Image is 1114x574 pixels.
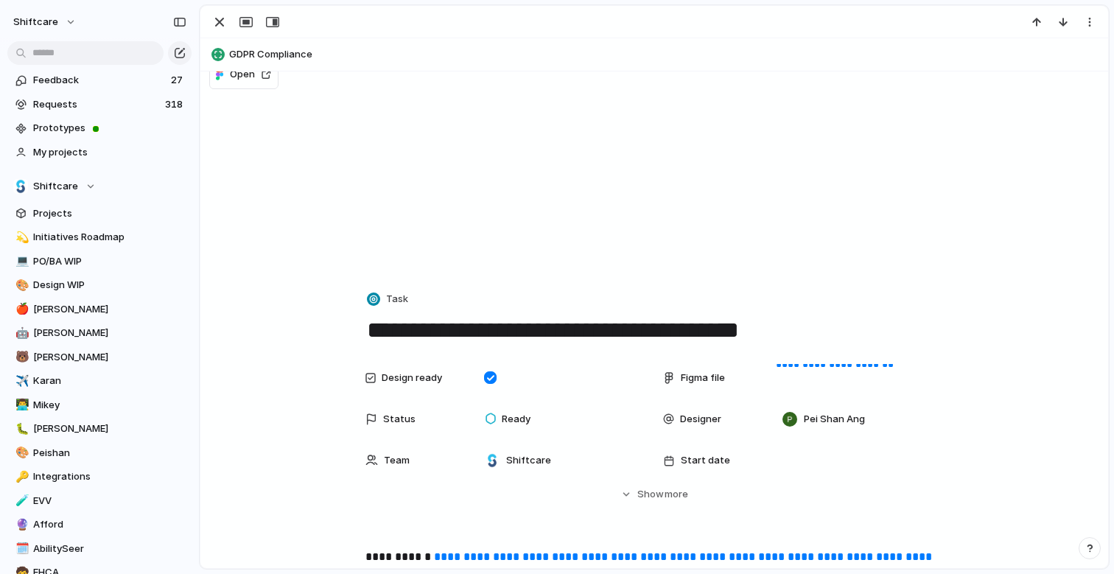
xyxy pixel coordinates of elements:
span: Task [386,292,408,307]
button: GDPR Compliance [207,43,1101,66]
div: 🎨 [15,277,26,294]
span: AbilitySeer [33,542,186,556]
span: [PERSON_NAME] [33,350,186,365]
span: [PERSON_NAME] [33,421,186,436]
div: 💻 [15,253,26,270]
div: 🗓️ [15,540,26,557]
button: Task [364,289,413,310]
a: 💻PO/BA WIP [7,251,192,273]
span: Projects [33,206,186,221]
span: 318 [165,97,186,112]
span: Design WIP [33,278,186,293]
button: 👨‍💻 [13,398,28,413]
span: Integrations [33,469,186,484]
div: 🐛 [15,421,26,438]
a: Prototypes [7,117,192,139]
span: Feedback [33,73,167,88]
button: 💫 [13,230,28,245]
button: ✈️ [13,374,28,388]
a: Projects [7,203,192,225]
a: 🐛[PERSON_NAME] [7,418,192,440]
button: 🎨 [13,446,28,461]
button: 🔮 [13,517,28,532]
a: 💫Initiatives Roadmap [7,226,192,248]
a: 🔑Integrations [7,466,192,488]
div: 🧪 [15,492,26,509]
span: Prototypes [33,121,186,136]
span: Team [384,453,410,468]
button: 🔑 [13,469,28,484]
span: Designer [680,412,721,427]
span: 27 [171,73,186,88]
a: Feedback27 [7,69,192,91]
a: 👨‍💻Mikey [7,394,192,416]
span: Show [637,487,664,502]
a: 🧪EVV [7,490,192,512]
span: Peishan [33,446,186,461]
a: 🤖[PERSON_NAME] [7,322,192,344]
span: [PERSON_NAME] [33,302,186,317]
span: Requests [33,97,161,112]
span: [PERSON_NAME] [33,326,186,340]
div: 🍎 [15,301,26,318]
a: My projects [7,141,192,164]
span: EVV [33,494,186,508]
a: Requests318 [7,94,192,116]
span: GDPR Compliance [229,47,1101,62]
button: 💻 [13,254,28,269]
a: ✈️Karan [7,370,192,392]
span: Shiftcare [506,453,551,468]
span: Design ready [382,371,442,385]
div: 🎨 [15,444,26,461]
button: Shiftcare [7,175,192,197]
span: Initiatives Roadmap [33,230,186,245]
a: 🍎[PERSON_NAME] [7,298,192,321]
span: Shiftcare [33,179,78,194]
button: 🐛 [13,421,28,436]
span: Mikey [33,398,186,413]
div: 💫 [15,229,26,246]
span: Open [230,67,255,82]
div: 🔮 [15,517,26,533]
div: 🔑 [15,469,26,486]
button: 🧪 [13,494,28,508]
span: Ready [502,412,530,427]
span: My projects [33,145,186,160]
span: Figma file [681,371,725,385]
a: 🗓️AbilitySeer [7,538,192,560]
button: shiftcare [7,10,84,34]
button: 🍎 [13,302,28,317]
div: 🐻 [15,349,26,365]
span: Pei Shan Ang [804,412,865,427]
span: Karan [33,374,186,388]
div: 👨‍💻 [15,396,26,413]
button: 🐻 [13,350,28,365]
button: 🗓️ [13,542,28,556]
button: 🎨 [13,278,28,293]
a: 🎨Peishan [7,442,192,464]
a: 🐻[PERSON_NAME] [7,346,192,368]
span: Start date [681,453,730,468]
button: Open [209,60,278,89]
div: ✈️ [15,373,26,390]
span: more [665,487,688,502]
div: 🤖 [15,325,26,342]
span: Status [383,412,416,427]
a: 🔮Afford [7,514,192,536]
a: 🎨Design WIP [7,274,192,296]
span: Afford [33,517,186,532]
